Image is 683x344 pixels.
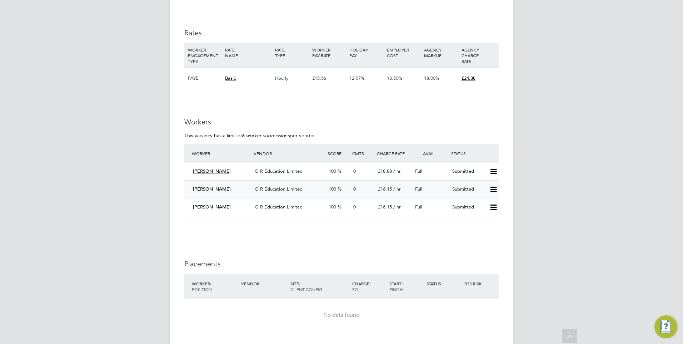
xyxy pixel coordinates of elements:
[389,281,403,292] span: / Finish
[326,147,350,160] div: Score
[449,166,487,177] div: Submitted
[273,43,310,62] div: RATE TYPE
[273,68,310,89] div: Hourly
[415,204,422,210] span: Full
[425,277,462,290] div: Status
[184,259,499,269] h3: Placements
[449,147,499,160] div: Status
[184,132,499,139] p: This vacancy has a limit of per vendor.
[353,168,356,174] span: 0
[462,277,486,290] div: IR35 Risk
[225,75,236,81] span: Basic
[348,43,385,62] div: HOLIDAY PAY
[350,147,375,160] div: Cmts
[388,277,425,296] div: Start
[190,277,239,296] div: Worker
[449,201,487,213] div: Submitted
[289,277,350,296] div: Site
[393,168,401,174] span: / hr
[353,204,356,210] span: 0
[415,168,422,174] span: Full
[193,168,231,174] span: [PERSON_NAME]
[186,68,223,89] div: PAYE
[378,186,392,192] span: £16.15
[184,28,499,38] h3: Rates
[192,281,212,292] span: / Position
[242,132,290,139] em: 6 worker submissions
[186,43,223,68] div: WORKER ENGAGEMENT TYPE
[462,75,475,81] span: £24.38
[415,186,422,192] span: Full
[352,281,371,292] span: / PO
[378,204,392,210] span: £16.15
[393,204,401,210] span: / hr
[190,147,252,160] div: Worker
[449,183,487,195] div: Submitted
[329,186,336,192] span: 100
[252,147,326,160] div: Vendor
[350,277,388,296] div: Charge
[184,117,499,127] h3: Workers
[193,204,231,210] span: [PERSON_NAME]
[385,43,422,62] div: EMPLOYER COST
[255,204,303,210] span: O R Education Limited
[255,186,303,192] span: O R Education Limited
[375,147,412,160] div: Charge Rate
[654,315,677,338] button: Engage Resource Center
[393,186,401,192] span: / hr
[193,186,231,192] span: [PERSON_NAME]
[412,147,449,160] div: Avail
[387,75,402,81] span: 18.50%
[329,168,336,174] span: 100
[310,68,348,89] div: £15.56
[223,43,273,62] div: RATE NAME
[460,43,497,68] div: AGENCY CHARGE RATE
[378,168,392,174] span: £18.88
[255,168,303,174] span: O R Education Limited
[239,277,289,290] div: Vendor
[349,75,365,81] span: 12.07%
[353,186,356,192] span: 0
[310,43,348,62] div: WORKER PAY RATE
[191,311,492,319] div: No data found
[422,43,459,62] div: AGENCY MARKUP
[424,75,439,81] span: 18.00%
[329,204,336,210] span: 100
[290,281,322,292] span: / Client Config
